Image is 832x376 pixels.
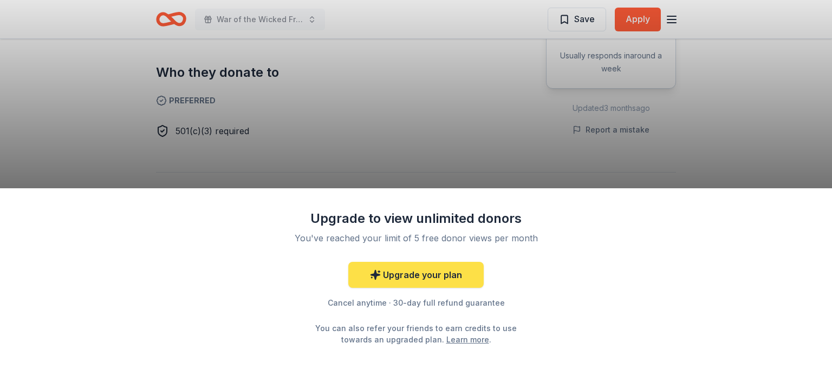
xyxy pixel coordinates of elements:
div: Upgrade to view unlimited donors [275,210,557,227]
a: Upgrade your plan [348,262,484,288]
div: You've reached your limit of 5 free donor views per month [288,232,544,245]
div: Cancel anytime · 30-day full refund guarantee [275,296,557,309]
a: Learn more [446,334,489,345]
div: You can also refer your friends to earn credits to use towards an upgraded plan. . [305,322,526,345]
